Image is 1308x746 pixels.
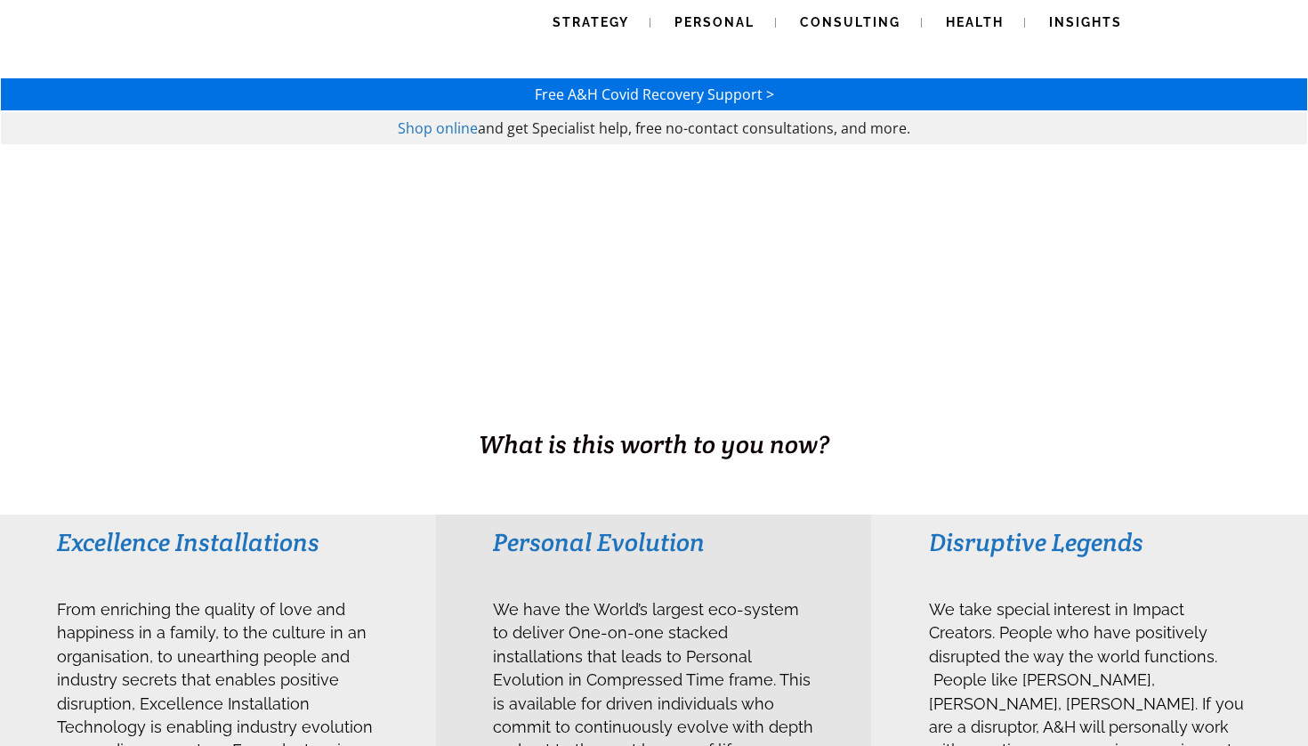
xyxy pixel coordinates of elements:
h3: Excellence Installations [57,526,378,558]
h3: Personal Evolution [493,526,814,558]
span: Strategy [553,15,629,29]
span: Insights [1049,15,1122,29]
h3: Disruptive Legends [929,526,1250,558]
span: Personal [674,15,755,29]
a: Free A&H Covid Recovery Support > [535,85,774,104]
a: Shop online [398,118,478,138]
span: Consulting [800,15,900,29]
span: What is this worth to you now? [479,428,829,460]
span: and get Specialist help, free no-contact consultations, and more. [478,118,910,138]
h1: BUSINESS. HEALTH. Family. Legacy [2,389,1306,426]
span: Health [946,15,1004,29]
